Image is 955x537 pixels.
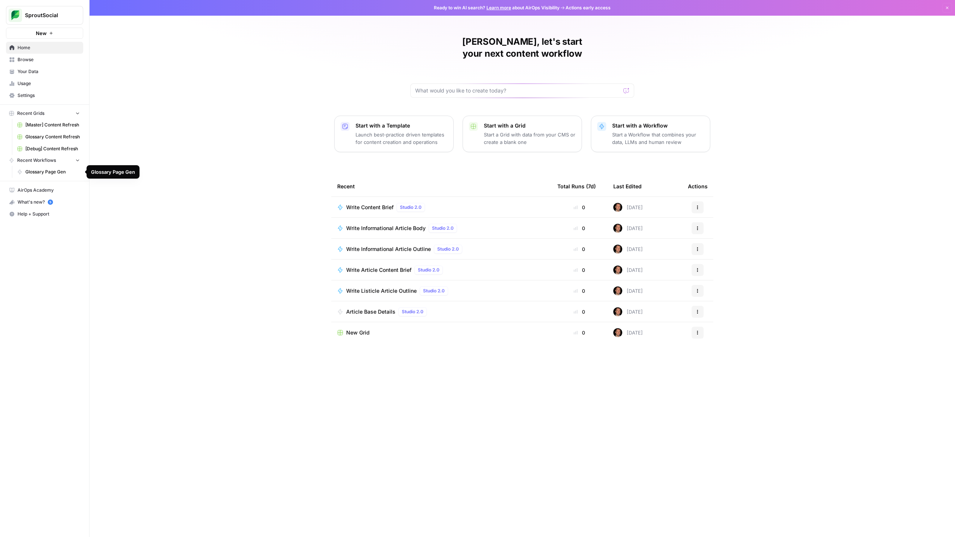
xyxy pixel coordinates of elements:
[410,36,634,60] h1: [PERSON_NAME], let's start your next content workflow
[18,56,80,63] span: Browse
[566,4,611,11] span: Actions early access
[402,308,423,315] span: Studio 2.0
[346,329,370,336] span: New Grid
[613,286,622,295] img: nq2kc3u3u5yccw6vvrfdeusiiz4x
[14,143,83,155] a: [Debug] Content Refresh
[6,184,83,196] a: AirOps Academy
[613,307,643,316] div: [DATE]
[346,287,417,295] span: Write Listicle Article Outline
[613,307,622,316] img: nq2kc3u3u5yccw6vvrfdeusiiz4x
[613,328,622,337] img: nq2kc3u3u5yccw6vvrfdeusiiz4x
[9,9,22,22] img: SproutSocial Logo
[14,166,83,178] a: Glossary Page Gen
[612,122,704,129] p: Start with a Workflow
[423,288,445,294] span: Studio 2.0
[6,155,83,166] button: Recent Workflows
[557,287,601,295] div: 0
[400,204,422,211] span: Studio 2.0
[25,122,80,128] span: [Master] Content Refresh
[613,203,643,212] div: [DATE]
[613,266,643,274] div: [DATE]
[337,329,545,336] a: New Grid
[613,328,643,337] div: [DATE]
[557,176,596,197] div: Total Runs (7d)
[6,89,83,101] a: Settings
[25,145,80,152] span: [Debug] Content Refresh
[18,80,80,87] span: Usage
[337,286,545,295] a: Write Listicle Article OutlineStudio 2.0
[49,200,51,204] text: 5
[613,176,642,197] div: Last Edited
[613,203,622,212] img: nq2kc3u3u5yccw6vvrfdeusiiz4x
[434,4,560,11] span: Ready to win AI search? about AirOps Visibility
[337,224,545,233] a: Write Informational Article BodyStudio 2.0
[613,245,622,254] img: nq2kc3u3u5yccw6vvrfdeusiiz4x
[25,12,70,19] span: SproutSocial
[337,307,545,316] a: Article Base DetailsStudio 2.0
[557,266,601,274] div: 0
[613,266,622,274] img: nq2kc3u3u5yccw6vvrfdeusiiz4x
[17,157,56,164] span: Recent Workflows
[6,196,83,208] button: What's new? 5
[18,211,80,217] span: Help + Support
[557,245,601,253] div: 0
[14,131,83,143] a: Glossary Content Refresh
[18,187,80,194] span: AirOps Academy
[437,246,459,252] span: Studio 2.0
[6,6,83,25] button: Workspace: SproutSocial
[25,134,80,140] span: Glossary Content Refresh
[346,308,395,315] span: Article Base Details
[337,203,545,212] a: Write Content BriefStudio 2.0
[36,29,47,37] span: New
[334,116,454,152] button: Start with a TemplateLaunch best-practice driven templates for content creation and operations
[613,286,643,295] div: [DATE]
[337,266,545,274] a: Write Article Content BriefStudio 2.0
[346,245,431,253] span: Write Informational Article Outline
[346,204,394,211] span: Write Content Brief
[6,66,83,78] a: Your Data
[591,116,710,152] button: Start with a WorkflowStart a Workflow that combines your data, LLMs and human review
[18,68,80,75] span: Your Data
[6,78,83,89] a: Usage
[18,92,80,99] span: Settings
[557,308,601,315] div: 0
[346,266,411,274] span: Write Article Content Brief
[612,131,704,146] p: Start a Workflow that combines your data, LLMs and human review
[688,176,708,197] div: Actions
[6,197,83,208] div: What's new?
[25,169,80,175] span: Glossary Page Gen
[613,224,643,233] div: [DATE]
[418,267,439,273] span: Studio 2.0
[463,116,582,152] button: Start with a GridStart a Grid with data from your CMS or create a blank one
[48,200,53,205] a: 5
[17,110,44,117] span: Recent Grids
[557,224,601,232] div: 0
[337,176,545,197] div: Recent
[337,245,545,254] a: Write Informational Article OutlineStudio 2.0
[432,225,454,232] span: Studio 2.0
[6,54,83,66] a: Browse
[484,131,576,146] p: Start a Grid with data from your CMS or create a blank one
[14,119,83,131] a: [Master] Content Refresh
[6,208,83,220] button: Help + Support
[6,108,83,119] button: Recent Grids
[613,224,622,233] img: nq2kc3u3u5yccw6vvrfdeusiiz4x
[557,204,601,211] div: 0
[6,42,83,54] a: Home
[486,5,511,10] a: Learn more
[484,122,576,129] p: Start with a Grid
[613,245,643,254] div: [DATE]
[415,87,620,94] input: What would you like to create today?
[557,329,601,336] div: 0
[346,224,426,232] span: Write Informational Article Body
[6,28,83,39] button: New
[18,44,80,51] span: Home
[356,122,447,129] p: Start with a Template
[356,131,447,146] p: Launch best-practice driven templates for content creation and operations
